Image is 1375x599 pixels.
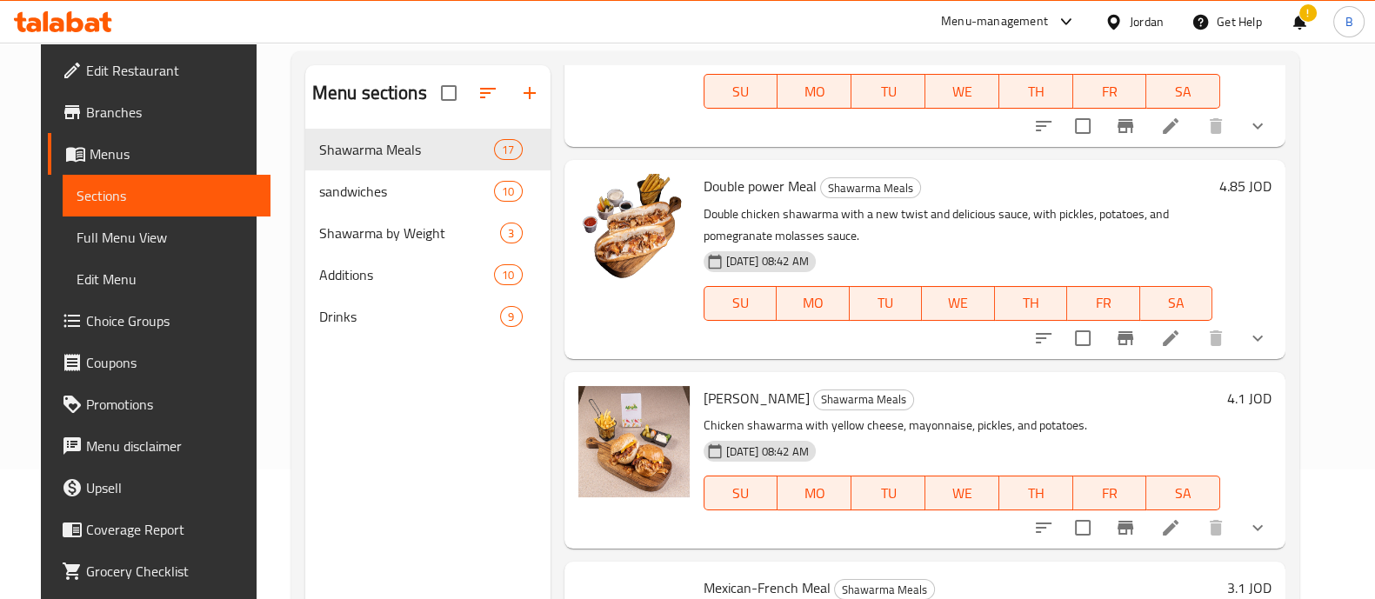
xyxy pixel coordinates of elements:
span: 10 [495,183,521,200]
span: Select all sections [431,75,467,111]
span: WE [932,481,992,506]
span: B [1345,12,1352,31]
button: SU [704,476,778,510]
button: TH [995,286,1068,321]
button: show more [1237,507,1278,549]
span: Upsell [86,477,257,498]
div: items [494,139,522,160]
svg: Show Choices [1247,517,1268,538]
span: TH [1002,290,1061,316]
div: items [500,306,522,327]
button: SA [1146,476,1220,510]
span: WE [929,290,988,316]
span: SU [711,79,771,104]
svg: Show Choices [1247,328,1268,349]
div: Shawarma Meals [813,389,914,410]
button: Branch-specific-item [1105,105,1146,147]
h6: 4.85 JOD [1219,174,1272,198]
span: FR [1080,481,1140,506]
span: Additions [319,264,495,285]
button: show more [1237,317,1278,359]
a: Grocery Checklist [48,550,270,592]
button: TU [851,74,925,109]
span: Select to update [1065,108,1101,144]
span: Coupons [86,352,257,373]
button: WE [925,476,999,510]
span: TH [1006,481,1066,506]
div: Shawarma by Weight3 [305,212,551,254]
span: Select to update [1065,320,1101,356]
button: SA [1146,74,1220,109]
span: TU [858,481,918,506]
span: sandwiches [319,181,495,202]
p: Double chicken shawarma with a new twist and delicious sauce, with pickles, potatoes, and pomegra... [704,203,1213,247]
a: Menu disclaimer [48,425,270,467]
span: Full Menu View [77,227,257,248]
span: Double power Meal [704,173,817,199]
svg: Show Choices [1247,116,1268,136]
button: SU [704,74,778,109]
button: Add section [509,72,551,114]
span: Shawarma Meals [821,178,920,198]
span: Shawarma by Weight [319,223,501,243]
span: FR [1074,290,1133,316]
span: Edit Restaurant [86,60,257,81]
span: SU [711,290,770,316]
span: SA [1153,79,1213,104]
button: FR [1073,476,1147,510]
div: sandwiches10 [305,170,551,212]
p: Chicken shawarma with yellow cheese, mayonnaise, pickles, and potatoes. [704,415,1221,436]
button: TH [999,74,1073,109]
button: SU [704,286,777,321]
button: sort-choices [1023,507,1065,549]
span: 10 [495,267,521,283]
div: Shawarma Meals17 [305,129,551,170]
a: Choice Groups [48,300,270,342]
div: Drinks9 [305,296,551,337]
span: [PERSON_NAME] [704,385,810,411]
span: Menus [90,143,257,164]
a: Full Menu View [63,216,270,258]
button: FR [1067,286,1140,321]
button: delete [1195,105,1237,147]
span: Grocery Checklist [86,561,257,582]
div: Shawarma Meals [820,177,921,198]
div: Additions10 [305,254,551,296]
a: Edit menu item [1160,116,1181,136]
h2: Menu sections [312,80,427,106]
span: TU [858,79,918,104]
span: Promotions [86,394,257,415]
span: Shawarma Meals [319,139,495,160]
button: SA [1140,286,1213,321]
button: TU [851,476,925,510]
span: Drinks [319,306,501,327]
h6: 4.1 JOD [1227,386,1272,410]
span: Select to update [1065,509,1101,546]
a: Edit menu item [1160,328,1181,349]
button: delete [1195,507,1237,549]
button: sort-choices [1023,105,1065,147]
span: Sections [77,185,257,206]
span: [DATE] 08:42 AM [719,253,816,270]
span: 17 [495,142,521,158]
div: items [494,264,522,285]
a: Branches [48,91,270,133]
a: Upsell [48,467,270,509]
span: Choice Groups [86,310,257,331]
span: WE [932,79,992,104]
span: [DATE] 08:42 AM [719,443,816,460]
span: SA [1147,290,1206,316]
a: Menus [48,133,270,175]
button: sort-choices [1023,317,1065,359]
span: TH [1006,79,1066,104]
button: TU [850,286,923,321]
a: Promotions [48,383,270,425]
img: Alvino Meal [578,386,690,497]
button: TH [999,476,1073,510]
button: MO [778,74,851,109]
span: Shawarma Meals [814,389,913,409]
span: FR [1080,79,1140,104]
